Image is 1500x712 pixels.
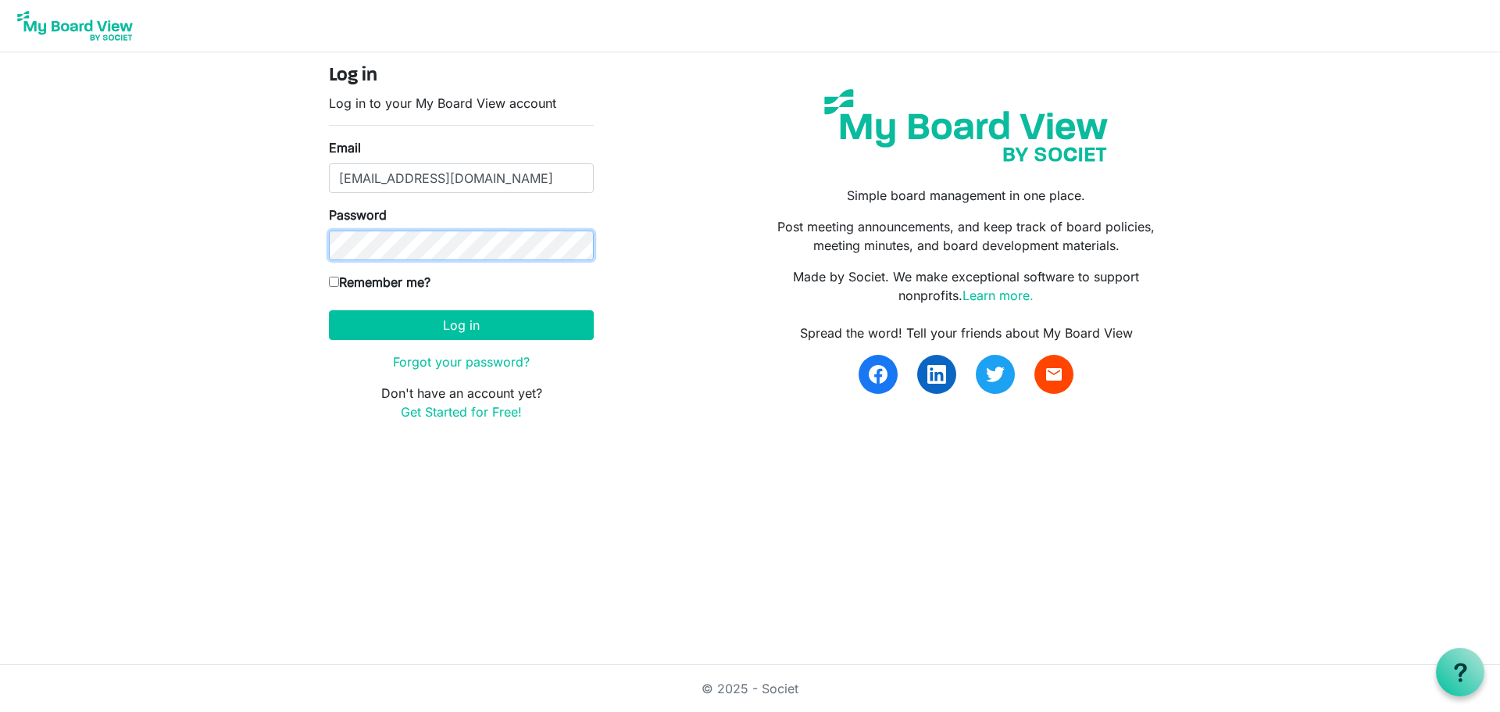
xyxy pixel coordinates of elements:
a: © 2025 - Societ [702,681,798,696]
label: Email [329,138,361,157]
button: Log in [329,310,594,340]
p: Post meeting announcements, and keep track of board policies, meeting minutes, and board developm... [762,217,1171,255]
a: email [1034,355,1073,394]
p: Log in to your My Board View account [329,94,594,113]
img: my-board-view-societ.svg [812,77,1120,174]
label: Password [329,206,387,224]
div: Spread the word! Tell your friends about My Board View [762,324,1171,342]
img: facebook.svg [869,365,887,384]
img: My Board View Logo [12,6,137,45]
img: linkedin.svg [927,365,946,384]
p: Simple board management in one place. [762,186,1171,205]
a: Forgot your password? [393,354,530,370]
label: Remember me? [329,273,430,292]
p: Don't have an account yet? [329,384,594,421]
a: Learn more. [962,288,1034,303]
h4: Log in [329,65,594,88]
span: email [1045,365,1063,384]
img: twitter.svg [986,365,1005,384]
a: Get Started for Free! [401,404,522,420]
p: Made by Societ. We make exceptional software to support nonprofits. [762,267,1171,305]
input: Remember me? [329,277,339,287]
